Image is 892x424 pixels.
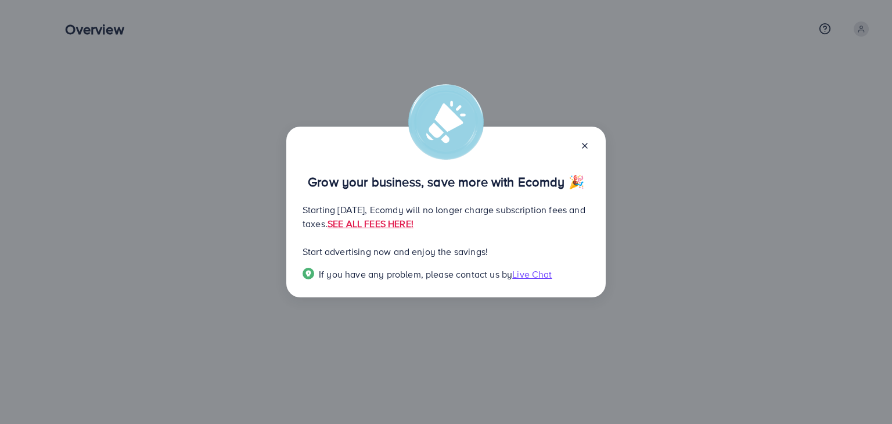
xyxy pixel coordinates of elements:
[303,245,589,258] p: Start advertising now and enjoy the savings!
[303,175,589,189] p: Grow your business, save more with Ecomdy 🎉
[328,217,413,230] a: SEE ALL FEES HERE!
[408,84,484,160] img: alert
[512,268,552,281] span: Live Chat
[303,268,314,279] img: Popup guide
[319,268,512,281] span: If you have any problem, please contact us by
[303,203,589,231] p: Starting [DATE], Ecomdy will no longer charge subscription fees and taxes.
